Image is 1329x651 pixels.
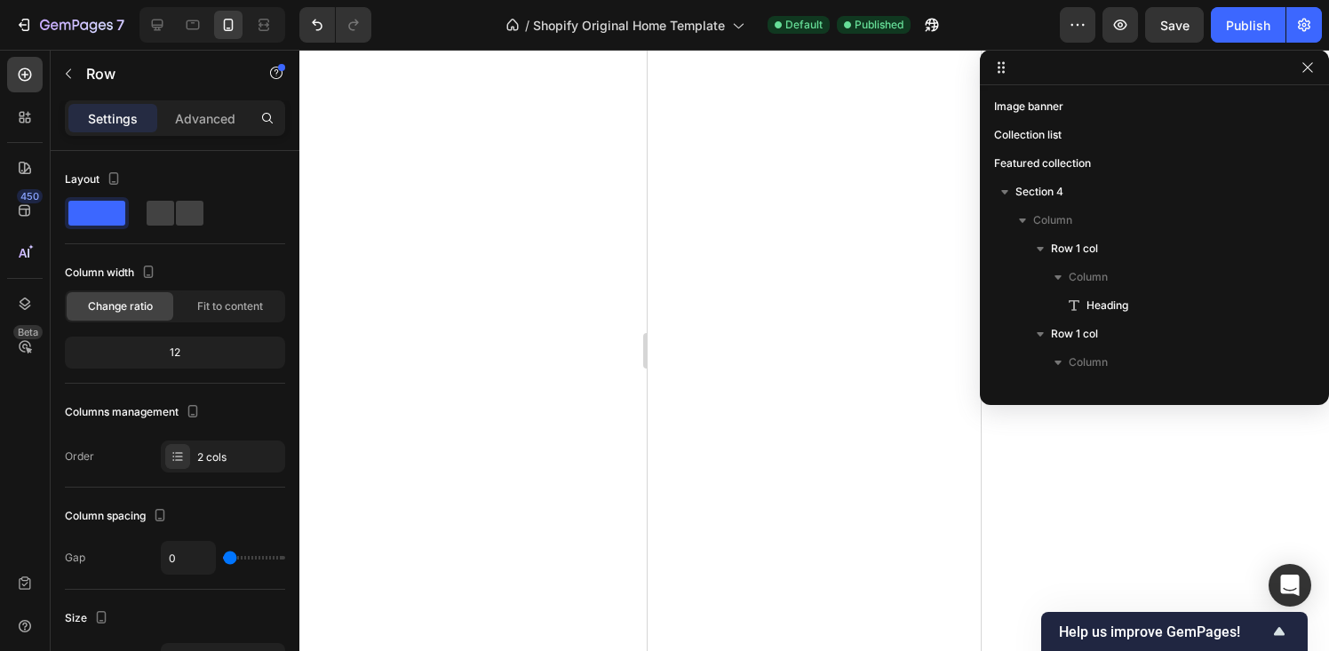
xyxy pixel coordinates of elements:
[648,50,981,651] iframe: Design area
[197,298,263,314] span: Fit to content
[1086,382,1147,400] span: Product List
[1051,240,1098,258] span: Row 1 col
[299,7,371,43] div: Undo/Redo
[65,550,85,566] div: Gap
[1059,623,1269,640] span: Help us improve GemPages!
[175,109,235,128] p: Advanced
[88,298,153,314] span: Change ratio
[197,449,281,465] div: 2 cols
[1269,564,1311,607] div: Open Intercom Messenger
[1226,16,1270,35] div: Publish
[116,14,124,36] p: 7
[7,7,132,43] button: 7
[1145,7,1204,43] button: Save
[1059,621,1290,642] button: Show survey - Help us improve GemPages!
[13,325,43,339] div: Beta
[1086,297,1128,314] span: Heading
[533,16,725,35] span: Shopify Original Home Template
[1033,211,1072,229] span: Column
[785,17,823,33] span: Default
[65,401,203,425] div: Columns management
[994,98,1063,115] span: Image banner
[65,607,112,631] div: Size
[162,542,215,574] input: Auto
[1069,353,1108,371] span: Column
[1051,325,1098,343] span: Row 1 col
[68,340,282,365] div: 12
[65,449,94,464] div: Order
[1069,268,1108,286] span: Column
[65,261,159,285] div: Column width
[525,16,529,35] span: /
[855,17,903,33] span: Published
[1211,7,1285,43] button: Publish
[994,155,1091,172] span: Featured collection
[1160,18,1190,33] span: Save
[65,168,124,192] div: Layout
[88,109,138,128] p: Settings
[17,189,43,203] div: 450
[1015,183,1063,201] span: Section 4
[65,504,171,528] div: Column spacing
[86,63,237,84] p: Row
[994,126,1062,144] span: Collection list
